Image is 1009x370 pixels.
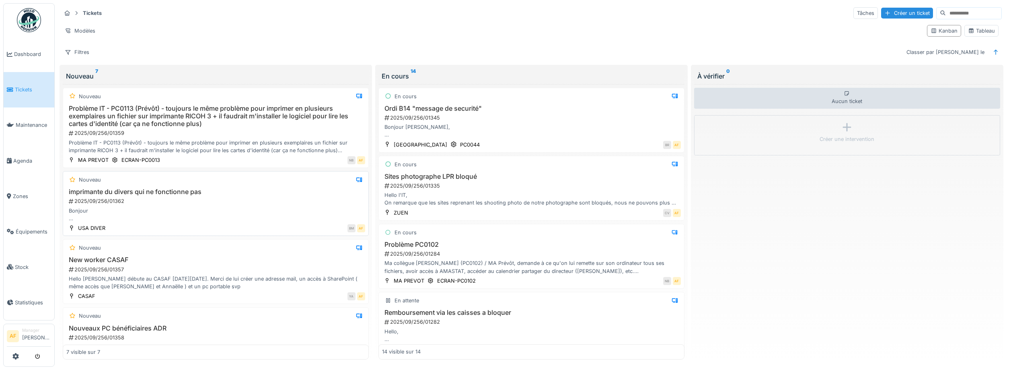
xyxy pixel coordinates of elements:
div: NB [663,277,671,285]
div: En cours [395,161,417,168]
a: Agenda [4,143,54,178]
div: 2025/09/256/01357 [68,266,365,273]
div: Créer une intervention [820,135,874,143]
sup: 7 [95,71,98,81]
sup: 14 [411,71,416,81]
div: AF [357,292,365,300]
a: Zones [4,178,54,214]
a: AF Manager[PERSON_NAME] [7,327,51,347]
div: Nouveau [66,71,366,81]
div: En cours [395,229,417,236]
div: Créer un ticket [881,8,933,19]
div: CV [663,209,671,217]
a: Stock [4,249,54,285]
div: Problème IT - PC0113 (Prévôt) - toujours le même problème pour imprimer en plusieurs exemplaires ... [66,139,365,154]
div: Hello [PERSON_NAME] débute au CASAF [DATE][DATE]. Merci de lui créer une adresse mail, un accès à... [66,275,365,290]
div: Bonjour Nous n'arrivons plus a faire fonctionner l'imprimante du divers merci d'avance Amandine [66,207,365,222]
div: Tâches [853,7,878,19]
img: Badge_color-CXgf-gQk.svg [17,8,41,32]
div: AF [357,224,365,232]
div: PC0044 [460,141,480,149]
h3: Ordi B14 "message de securité" [382,105,681,112]
a: Dashboard [4,37,54,72]
div: 2025/09/256/01345 [384,114,681,122]
div: USA DIVER [78,224,105,232]
div: Nouveau [79,244,101,252]
div: Modèles [61,25,99,37]
div: YA [347,292,356,300]
div: Hello, Des remboursements sont faits via les caisses et cela ne devrait pas etre possible, Belle ... [382,328,681,343]
div: En cours [395,93,417,100]
div: MA PREVOT [394,277,424,285]
div: ECRAN-PC0013 [121,156,160,164]
div: AF [673,141,681,149]
div: Nouveau [79,312,101,320]
span: Dashboard [14,50,51,58]
div: 2025/09/256/01359 [68,129,365,137]
div: Classer par [PERSON_NAME] le [903,46,988,58]
div: 7 visible sur 7 [66,348,100,356]
div: Nouveau [79,93,101,100]
div: [GEOGRAPHIC_DATA] [394,141,447,149]
span: Zones [13,192,51,200]
div: Nouveau [79,176,101,184]
div: À vérifier [697,71,997,81]
h3: Problème IT - PC0113 (Prévôt) - toujours le même problème pour imprimer en plusieurs exemplaires ... [66,105,365,128]
span: Statistiques [15,299,51,306]
a: Maintenance [4,107,54,143]
div: Bonjour [PERSON_NAME], Le magasin est fermé [DATE], mais je tenais tout de même à vous signaler q... [382,123,681,138]
sup: 0 [726,71,730,81]
a: Statistiques [4,285,54,320]
div: 2025/09/256/01362 [68,197,365,205]
div: BM [347,224,356,232]
div: CASAF [78,292,95,300]
div: AF [673,277,681,285]
div: 14 visible sur 14 [382,348,421,356]
div: En cours [382,71,681,81]
h3: Sites photographe LPR bloqué [382,173,681,180]
li: [PERSON_NAME] [22,327,51,345]
div: ZUEN [394,209,408,217]
div: NB [347,156,356,164]
div: AF [673,209,681,217]
span: Stock [15,263,51,271]
h3: imprimante du divers qui ne fonctionne pas [66,188,365,196]
div: Manager [22,327,51,333]
div: MA PREVOT [78,156,109,164]
div: 2025/09/256/01335 [384,182,681,190]
div: BR [663,141,671,149]
div: 2025/09/256/01284 [384,250,681,258]
h3: Remboursement via les caisses a bloquer [382,309,681,316]
h3: New worker CASAF [66,256,365,264]
div: Kanban [931,27,958,35]
span: Équipements [16,228,51,236]
span: Maintenance [16,121,51,129]
h3: Nouveaux PC bénéficiaires ADR [66,325,365,332]
a: Tickets [4,72,54,107]
div: Filtres [61,46,93,58]
div: Hello l'IT, On remarque que les sites reprenant les shooting photo de notre photographe sont bloq... [382,191,681,207]
li: AF [7,330,19,342]
div: 2025/09/256/01282 [384,318,681,326]
a: Équipements [4,214,54,249]
div: Ma collègue [PERSON_NAME] (PC0102) / MA Prévôt, demande à ce qu'on lui remette sur son ordinateur... [382,259,681,275]
strong: Tickets [80,9,105,17]
div: 2025/09/256/01358 [68,334,365,341]
div: AF [357,156,365,164]
span: Agenda [13,157,51,165]
div: En attente [395,297,419,304]
div: Tableau [968,27,995,35]
span: Tickets [15,86,51,93]
h3: Problème PC0102 [382,241,681,248]
div: Aucun ticket [694,88,1000,109]
div: Hello, suite à l'infestation de punaises, possibles d'obtenir 4 PC pour nos bénéficiaires ( + ima... [66,343,365,358]
div: ECRAN-PC0102 [437,277,476,285]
